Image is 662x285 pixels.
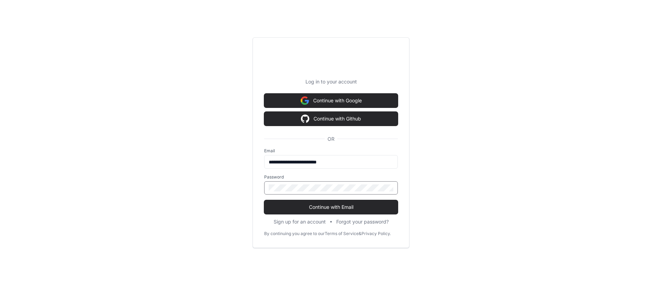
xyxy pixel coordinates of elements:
button: Sign up for an account [274,218,326,225]
label: Password [264,174,398,180]
div: By continuing you agree to our [264,231,325,236]
p: Log in to your account [264,78,398,85]
button: Forgot your password? [336,218,389,225]
a: Privacy Policy. [361,231,391,236]
span: Continue with Email [264,204,398,211]
button: Continue with Google [264,94,398,108]
img: Sign in with google [301,94,309,108]
span: OR [325,136,337,142]
img: Sign in with google [301,112,309,126]
label: Email [264,148,398,154]
button: Continue with Github [264,112,398,126]
button: Continue with Email [264,200,398,214]
a: Terms of Service [325,231,359,236]
div: & [359,231,361,236]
